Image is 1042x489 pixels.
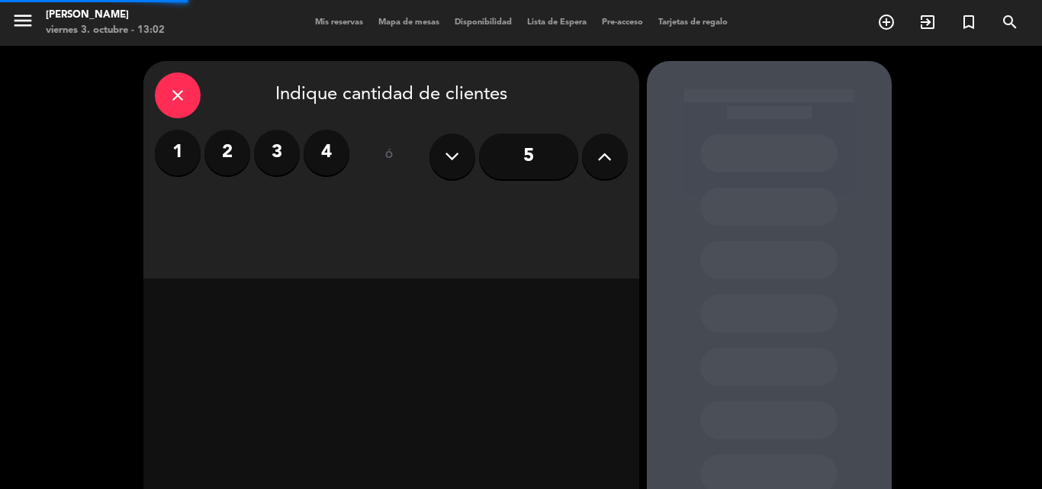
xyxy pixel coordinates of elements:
[254,130,300,175] label: 3
[11,9,34,37] button: menu
[519,18,594,27] span: Lista de Espera
[594,18,651,27] span: Pre-acceso
[155,130,201,175] label: 1
[46,23,165,38] div: viernes 3. octubre - 13:02
[204,130,250,175] label: 2
[11,9,34,32] i: menu
[371,18,447,27] span: Mapa de mesas
[447,18,519,27] span: Disponibilidad
[307,18,371,27] span: Mis reservas
[304,130,349,175] label: 4
[651,18,735,27] span: Tarjetas de regalo
[169,86,187,105] i: close
[918,13,937,31] i: exit_to_app
[365,130,414,183] div: ó
[1001,13,1019,31] i: search
[46,8,165,23] div: [PERSON_NAME]
[155,72,628,118] div: Indique cantidad de clientes
[960,13,978,31] i: turned_in_not
[877,13,896,31] i: add_circle_outline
